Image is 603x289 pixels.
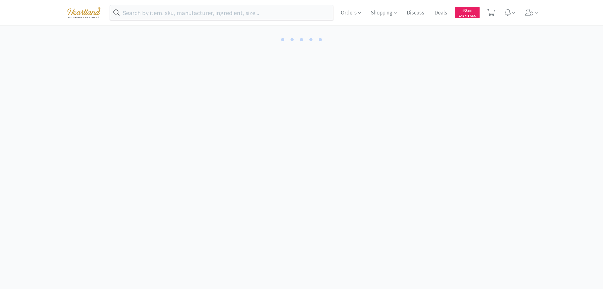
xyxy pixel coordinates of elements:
[459,14,476,18] span: Cash Back
[463,7,471,13] span: 0
[110,5,333,20] input: Search by item, sku, manufacturer, ingredient, size...
[63,4,105,21] img: cad7bdf275c640399d9c6e0c56f98fd2_10.png
[432,10,450,16] a: Deals
[404,10,427,16] a: Discuss
[467,9,471,13] span: . 00
[463,9,464,13] span: $
[455,4,480,21] a: $0.00Cash Back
